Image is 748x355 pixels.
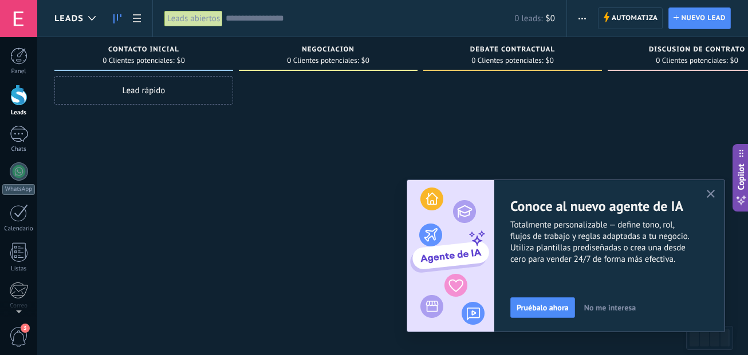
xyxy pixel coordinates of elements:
[361,57,369,64] span: $0
[470,46,555,54] span: Debate contractual
[2,109,36,117] div: Leads
[21,324,30,333] span: 3
[612,8,658,29] span: Automatiza
[598,7,663,29] a: Automatiza
[510,197,725,215] h2: Conoce al nuevo agente de IA
[517,304,569,312] span: Pruébalo ahora
[2,68,36,75] div: Panel
[60,46,227,55] div: Contacto inicial
[164,10,223,27] div: Leads abiertos
[108,7,127,30] a: Leads
[407,180,494,332] img: ai_agent_activation_popup_ES.png
[735,163,747,190] span: Copilot
[584,304,636,312] span: No me interesa
[579,299,641,316] button: No me interesa
[574,7,590,29] button: Más
[730,57,738,64] span: $0
[668,7,731,29] a: Nuevo lead
[510,220,725,265] span: Totalmente personalizable — define tono, rol, flujos de trabajo y reglas adaptadas a tu negocio. ...
[546,13,555,24] span: $0
[649,46,745,54] span: Discusión de contrato
[2,265,36,273] div: Listas
[2,225,36,233] div: Calendario
[108,46,179,54] span: Contacto inicial
[656,57,727,64] span: 0 Clientes potenciales:
[514,13,542,24] span: 0 leads:
[429,46,596,55] div: Debate contractual
[2,184,35,195] div: WhatsApp
[510,297,575,318] button: Pruébalo ahora
[245,46,412,55] div: Negociación
[471,57,543,64] span: 0 Clientes potenciales:
[127,7,147,30] a: Lista
[546,57,554,64] span: $0
[2,146,36,153] div: Chats
[103,57,174,64] span: 0 Clientes potenciales:
[54,76,233,105] div: Lead rápido
[681,8,726,29] span: Nuevo lead
[302,46,355,54] span: Negociación
[54,13,84,24] span: Leads
[287,57,359,64] span: 0 Clientes potenciales:
[177,57,185,64] span: $0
